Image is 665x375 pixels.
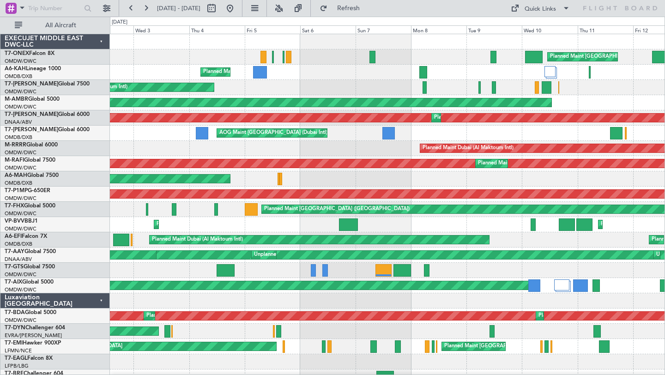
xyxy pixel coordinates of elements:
[5,332,62,339] a: EVRA/[PERSON_NAME]
[5,157,55,163] a: M-RAFIGlobal 7500
[5,234,47,239] a: A6-EFIFalcon 7X
[5,164,36,171] a: OMDW/DWC
[24,22,97,29] span: All Aircraft
[423,141,514,155] div: Planned Maint Dubai (Al Maktoum Intl)
[28,1,81,15] input: Trip Number
[5,271,36,278] a: OMDW/DWC
[10,18,100,33] button: All Aircraft
[5,310,25,315] span: T7-BDA
[219,126,327,140] div: AOG Maint [GEOGRAPHIC_DATA] (Dubai Intl)
[5,264,24,270] span: T7-GTS
[157,4,200,12] span: [DATE] - [DATE]
[5,256,32,263] a: DNAA/ABV
[5,195,36,202] a: OMDW/DWC
[5,218,38,224] a: VP-BVVBBJ1
[5,317,36,324] a: OMDW/DWC
[5,188,28,194] span: T7-P1MP
[5,218,24,224] span: VP-BVV
[203,65,294,79] div: Planned Maint Dubai (Al Maktoum Intl)
[5,97,28,102] span: M-AMBR
[5,119,32,126] a: DNAA/ABV
[5,249,24,254] span: T7-AAY
[466,25,522,34] div: Tue 9
[5,340,61,346] a: T7-EMIHawker 900XP
[5,127,58,133] span: T7-[PERSON_NAME]
[5,340,23,346] span: T7-EMI
[5,188,50,194] a: T7-P1MPG-650ER
[300,25,356,34] div: Sat 6
[5,149,36,156] a: OMDW/DWC
[5,173,59,178] a: A6-MAHGlobal 7500
[5,241,32,248] a: OMDB/DXB
[5,51,54,56] a: T7-ONEXFalcon 8X
[522,25,577,34] div: Wed 10
[315,1,371,16] button: Refresh
[525,5,556,14] div: Quick Links
[506,1,574,16] button: Quick Links
[5,103,36,110] a: OMDW/DWC
[5,210,36,217] a: OMDW/DWC
[152,233,243,247] div: Planned Maint Dubai (Al Maktoum Intl)
[5,264,55,270] a: T7-GTSGlobal 7500
[5,286,36,293] a: OMDW/DWC
[264,202,410,216] div: Planned Maint [GEOGRAPHIC_DATA] ([GEOGRAPHIC_DATA])
[5,112,58,117] span: T7-[PERSON_NAME]
[5,66,26,72] span: A6-KAH
[245,25,300,34] div: Fri 5
[5,225,36,232] a: OMDW/DWC
[5,325,65,331] a: T7-DYNChallenger 604
[578,25,633,34] div: Thu 11
[329,5,368,12] span: Refresh
[5,203,55,209] a: T7-FHXGlobal 5000
[5,58,36,65] a: OMDW/DWC
[5,234,22,239] span: A6-EFI
[434,111,525,125] div: Planned Maint Dubai (Al Maktoum Intl)
[5,310,56,315] a: T7-BDAGlobal 5000
[5,112,90,117] a: T7-[PERSON_NAME]Global 6000
[478,157,569,170] div: Planned Maint Dubai (Al Maktoum Intl)
[411,25,466,34] div: Mon 8
[5,356,53,361] a: T7-EAGLFalcon 8X
[5,134,32,141] a: OMDB/DXB
[5,97,60,102] a: M-AMBRGlobal 5000
[5,51,29,56] span: T7-ONEX
[5,325,25,331] span: T7-DYN
[5,127,90,133] a: T7-[PERSON_NAME]Global 6000
[356,25,411,34] div: Sun 7
[5,180,32,187] a: OMDB/DXB
[5,249,56,254] a: T7-AAYGlobal 7500
[5,347,32,354] a: LFMN/NCE
[5,73,32,80] a: OMDB/DXB
[5,279,22,285] span: T7-AIX
[5,363,29,369] a: LFPB/LBG
[5,279,54,285] a: T7-AIXGlobal 5000
[444,339,532,353] div: Planned Maint [GEOGRAPHIC_DATA]
[5,173,27,178] span: A6-MAH
[5,88,36,95] a: OMDW/DWC
[5,142,58,148] a: M-RRRRGlobal 6000
[5,203,24,209] span: T7-FHX
[146,309,237,323] div: Planned Maint Dubai (Al Maktoum Intl)
[5,142,26,148] span: M-RRRR
[5,81,90,87] a: T7-[PERSON_NAME]Global 7500
[254,248,391,262] div: Unplanned Maint [GEOGRAPHIC_DATA] (Al Maktoum Intl)
[538,309,629,323] div: Planned Maint Dubai (Al Maktoum Intl)
[157,218,248,231] div: Planned Maint Dubai (Al Maktoum Intl)
[5,81,58,87] span: T7-[PERSON_NAME]
[5,66,61,72] a: A6-KAHLineage 1000
[5,356,27,361] span: T7-EAGL
[112,18,127,26] div: [DATE]
[189,25,245,34] div: Thu 4
[133,25,189,34] div: Wed 3
[5,157,24,163] span: M-RAFI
